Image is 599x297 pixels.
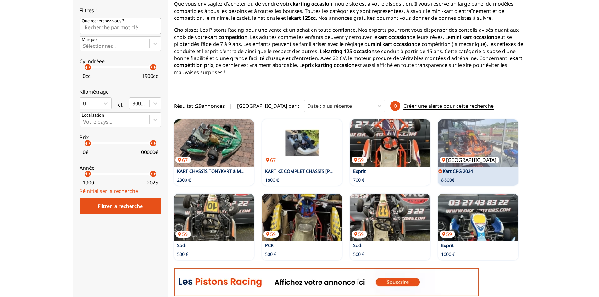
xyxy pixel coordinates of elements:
[80,18,161,34] input: Que recherchez-vous ?
[174,26,526,76] p: Choisissez Les Pistons Racing pour une vente et un achat en toute confiance. Nos experts pourront...
[80,7,161,14] p: Filtres :
[262,194,342,241] a: PCR59
[353,177,364,183] p: 700 €
[262,194,342,241] img: PCR
[174,119,254,167] a: KART CHASSIS TONYKART à MOTEUR IAME X3067
[350,194,430,241] a: Sodi59
[174,194,254,241] a: Sodi59
[83,179,94,186] p: 1900
[371,41,414,47] strong: mini kart occasion
[305,62,355,69] strong: prix karting occasion
[86,140,93,147] p: arrow_right
[451,34,494,41] strong: mini kart occasion
[80,188,138,195] a: Réinitialiser la recherche
[174,0,526,21] p: Que vous envisagiez d'acheter ou de vendre votre , notre site est à votre disposition. Il vous ré...
[265,251,276,257] p: 500 €
[148,170,155,178] p: arrow_left
[132,101,134,106] input: 300000
[438,119,518,167] a: Kart CRG 2024[GEOGRAPHIC_DATA]
[293,0,332,7] strong: karting occasion
[174,194,254,241] img: Sodi
[352,157,367,163] p: 59
[175,231,191,238] p: 59
[377,34,409,41] strong: kart occasion
[82,18,124,24] p: Que recherchez-vous ?
[118,101,123,108] p: et
[151,63,158,71] p: arrow_right
[438,119,518,167] img: Kart CRG 2024
[80,164,161,171] p: Année
[350,119,430,167] a: Exprit59
[438,194,518,241] a: Exprit59
[82,113,104,118] p: Localisation
[80,88,161,95] p: Kilométrage
[441,177,454,183] p: 8 800€
[151,140,158,147] p: arrow_right
[177,168,277,174] a: KART CHASSIS TONYKART à MOTEUR IAME X30
[82,63,90,71] p: arrow_left
[174,119,254,167] img: KART CHASSIS TONYKART à MOTEUR IAME X30
[177,242,186,248] a: Sodi
[174,102,225,109] span: Résultat : 29 annonces
[265,168,401,174] a: KART KZ COMPLET CHASSIS [PERSON_NAME] + MOTEUR PAVESI
[441,242,454,248] a: Exprit
[350,194,430,241] img: Sodi
[148,63,155,71] p: arrow_left
[237,102,299,109] p: [GEOGRAPHIC_DATA] par :
[82,37,97,42] p: Marque
[82,140,90,147] p: arrow_left
[230,102,232,109] span: |
[80,134,161,141] p: Prix
[82,170,90,178] p: arrow_left
[208,34,247,41] strong: kart competition
[262,119,342,167] a: KART KZ COMPLET CHASSIS HAASE + MOTEUR PAVESI67
[263,157,279,163] p: 67
[151,170,158,178] p: arrow_right
[440,157,499,163] p: [GEOGRAPHIC_DATA]
[86,63,93,71] p: arrow_right
[403,102,494,110] p: Créer une alerte pour cette recherche
[262,119,342,167] img: KART KZ COMPLET CHASSIS HAASE + MOTEUR PAVESI
[353,242,363,248] a: Sodi
[148,140,155,147] p: arrow_left
[352,231,367,238] p: 59
[174,55,522,69] strong: kart compétition prix
[353,168,366,174] a: Exprit
[80,58,161,65] p: Cylindréee
[263,231,279,238] p: 59
[350,119,430,167] img: Exprit
[83,43,84,49] input: MarqueSélectionner...
[353,251,364,257] p: 500 €
[83,149,88,156] p: 0 €
[177,177,191,183] p: 2300 €
[80,198,161,214] div: Filtrer la recherche
[142,73,158,80] p: 1900 cc
[438,194,518,241] img: Exprit
[86,170,93,178] p: arrow_right
[440,231,455,238] p: 59
[147,179,158,186] p: 2025
[291,14,316,21] strong: kart 125cc
[441,251,455,257] p: 1000 €
[175,157,191,163] p: 67
[177,251,188,257] p: 500 €
[83,119,84,124] input: Votre pays...
[83,73,91,80] p: 0 cc
[325,48,374,55] strong: karting 125 occasion
[265,242,274,248] a: PCR
[443,168,473,174] a: Kart CRG 2024
[138,149,158,156] p: 100000 €
[265,177,279,183] p: 1800 €
[83,101,84,106] input: 0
